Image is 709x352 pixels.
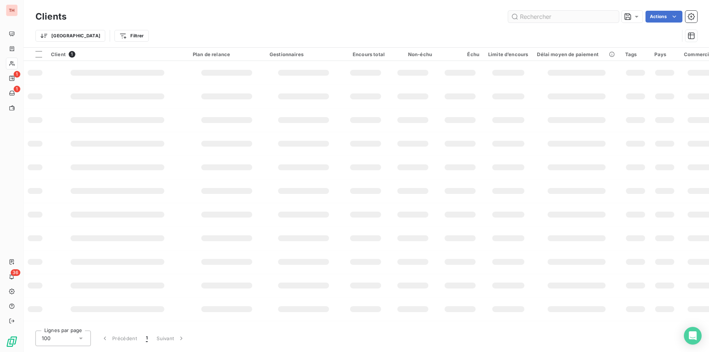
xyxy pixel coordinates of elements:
[97,331,141,346] button: Précédent
[537,51,616,57] div: Délai moyen de paiement
[35,30,105,42] button: [GEOGRAPHIC_DATA]
[625,51,646,57] div: Tags
[346,51,385,57] div: Encours total
[645,11,682,23] button: Actions
[114,30,148,42] button: Filtrer
[441,51,479,57] div: Échu
[35,10,66,23] h3: Clients
[6,336,18,348] img: Logo LeanPay
[6,4,18,16] div: TH
[270,51,338,57] div: Gestionnaires
[508,11,619,23] input: Rechercher
[11,269,20,276] span: 36
[684,327,702,345] div: Open Intercom Messenger
[488,51,528,57] div: Limite d’encours
[146,335,148,342] span: 1
[654,51,675,57] div: Pays
[152,331,189,346] button: Suivant
[394,51,432,57] div: Non-échu
[69,51,75,58] span: 1
[141,331,152,346] button: 1
[51,51,66,57] span: Client
[14,71,20,78] span: 1
[42,335,51,342] span: 100
[14,86,20,92] span: 1
[193,51,261,57] div: Plan de relance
